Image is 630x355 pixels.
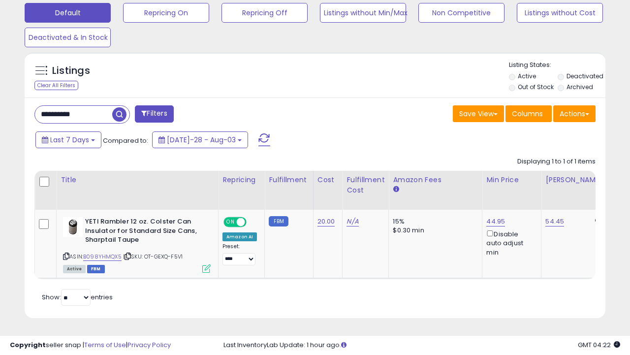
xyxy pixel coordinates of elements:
button: Listings without Min/Max [320,3,406,23]
small: FBM [269,216,288,226]
div: Amazon AI [222,232,257,241]
button: Deactivated & In Stock [25,28,111,47]
label: Deactivated [567,72,603,80]
button: Columns [505,105,552,122]
span: ON [224,218,237,226]
div: Fulfillment [269,175,309,185]
div: [PERSON_NAME] [545,175,604,185]
span: 2025-08-11 04:22 GMT [578,340,620,350]
a: 54.45 [545,217,564,226]
div: Amazon Fees [393,175,478,185]
button: Default [25,3,111,23]
span: Columns [512,109,543,119]
button: Listings without Cost [517,3,603,23]
div: Cost [317,175,339,185]
button: Save View [453,105,504,122]
span: All listings currently available for purchase on Amazon [63,265,86,273]
button: Repricing Off [221,3,308,23]
label: Archived [567,83,593,91]
label: Out of Stock [518,83,554,91]
span: FBM [87,265,105,273]
label: Active [518,72,536,80]
img: 31wbbK1TWQL._SL40_.jpg [63,217,83,237]
a: Terms of Use [84,340,126,350]
a: Privacy Policy [127,340,171,350]
button: [DATE]-28 - Aug-03 [152,131,248,148]
div: Title [61,175,214,185]
strong: Copyright [10,340,46,350]
div: Disable auto adjust min [486,228,534,257]
div: Preset: [222,243,257,265]
div: 15% [393,217,474,226]
div: Fulfillment Cost [346,175,384,195]
a: N/A [346,217,358,226]
div: $0.30 min [393,226,474,235]
a: B098YHMQX5 [83,253,122,261]
small: Amazon Fees. [393,185,399,194]
span: OFF [245,218,261,226]
button: Actions [553,105,596,122]
p: Listing States: [509,61,605,70]
span: Last 7 Days [50,135,89,145]
span: Show: entries [42,292,113,302]
div: seller snap | | [10,341,171,350]
div: Clear All Filters [34,81,78,90]
div: ASIN: [63,217,211,272]
button: Filters [135,105,173,123]
span: Compared to: [103,136,148,145]
div: Last InventoryLab Update: 1 hour ago. [223,341,620,350]
div: Min Price [486,175,537,185]
span: | SKU: OT-GEXQ-F5V1 [123,253,183,260]
div: Displaying 1 to 1 of 1 items [517,157,596,166]
b: YETI Rambler 12 oz. Colster Can Insulator for Standard Size Cans, Sharptail Taupe [85,217,205,247]
h5: Listings [52,64,90,78]
button: Repricing On [123,3,209,23]
span: [DATE]-28 - Aug-03 [167,135,236,145]
button: Last 7 Days [35,131,101,148]
div: Repricing [222,175,260,185]
button: Non Competitive [418,3,504,23]
a: 44.95 [486,217,505,226]
a: 20.00 [317,217,335,226]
